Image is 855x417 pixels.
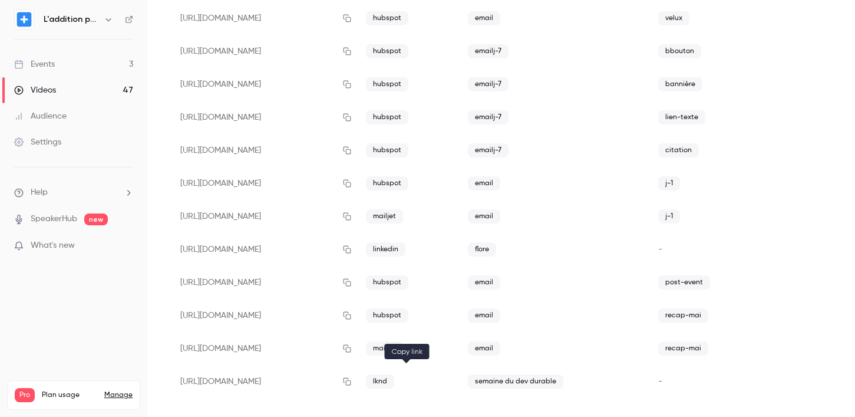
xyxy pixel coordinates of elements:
[658,176,680,191] span: j-1
[468,44,509,58] span: emailj-7
[366,242,405,257] span: linkedin
[31,239,75,252] span: What's new
[366,176,408,191] span: hubspot
[104,390,133,400] a: Manage
[14,58,55,70] div: Events
[658,110,705,124] span: lien-texte
[658,377,662,386] span: -
[15,10,34,29] img: L'addition par Epsor
[366,308,408,323] span: hubspot
[15,388,35,402] span: Pro
[171,68,356,101] div: [URL][DOMAIN_NAME]
[366,275,408,290] span: hubspot
[171,365,356,398] div: [URL][DOMAIN_NAME]
[171,101,356,134] div: [URL][DOMAIN_NAME]
[14,136,61,148] div: Settings
[366,209,403,224] span: mailjet
[171,35,356,68] div: [URL][DOMAIN_NAME]
[468,11,500,25] span: email
[171,167,356,200] div: [URL][DOMAIN_NAME]
[14,110,67,122] div: Audience
[658,77,702,91] span: bannière
[84,214,108,225] span: new
[171,134,356,167] div: [URL][DOMAIN_NAME]
[468,275,500,290] span: email
[366,375,394,389] span: lknd
[171,200,356,233] div: [URL][DOMAIN_NAME]
[658,342,708,356] span: recap-mai
[171,2,356,35] div: [URL][DOMAIN_NAME]
[366,44,408,58] span: hubspot
[171,266,356,299] div: [URL][DOMAIN_NAME]
[468,342,500,356] span: email
[468,209,500,224] span: email
[468,110,509,124] span: emailj-7
[366,143,408,157] span: hubspot
[658,275,710,290] span: post-event
[468,375,563,389] span: semaine du dev durable
[31,213,77,225] a: SpeakerHub
[42,390,97,400] span: Plan usage
[468,176,500,191] span: email
[366,342,403,356] span: mailjet
[658,44,701,58] span: bbouton
[31,186,48,199] span: Help
[366,77,408,91] span: hubspot
[468,77,509,91] span: emailj-7
[14,84,56,96] div: Videos
[468,143,509,157] span: emailj-7
[468,242,496,257] span: flore
[658,209,680,224] span: j-1
[14,186,133,199] li: help-dropdown-opener
[658,143,699,157] span: citation
[171,332,356,365] div: [URL][DOMAIN_NAME]
[468,308,500,323] span: email
[171,233,356,266] div: [URL][DOMAIN_NAME]
[658,11,689,25] span: velux
[44,14,99,25] h6: L'addition par Epsor
[171,299,356,332] div: [URL][DOMAIN_NAME]
[658,308,708,323] span: recap-mai
[366,110,408,124] span: hubspot
[366,11,408,25] span: hubspot
[119,241,133,251] iframe: Noticeable Trigger
[658,245,662,254] span: -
